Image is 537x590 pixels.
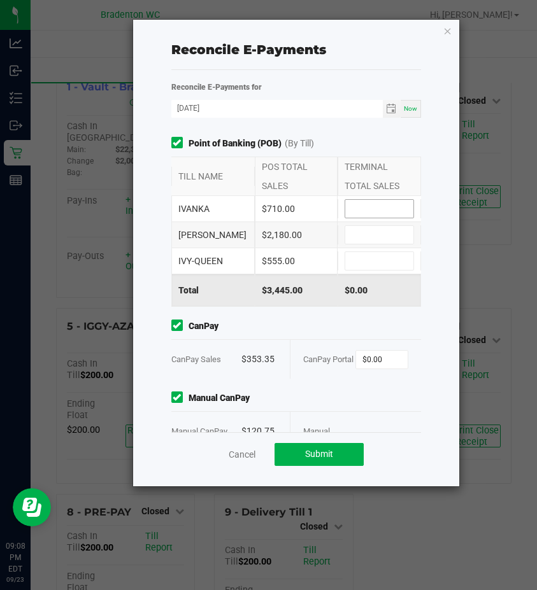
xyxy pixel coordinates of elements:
div: Reconcile E-Payments [171,40,422,59]
div: [PERSON_NAME] [171,222,255,248]
iframe: Resource center [13,488,51,526]
span: Manual CanPay Sales [171,426,227,475]
span: Toggle calendar [383,100,401,118]
strong: Point of Banking (POB) [189,137,282,150]
form-toggle: Include in reconciliation [171,320,189,333]
input: Date [171,100,383,116]
span: CanPay Portal [303,355,354,364]
div: POS TOTAL SALES [255,157,338,195]
div: Total [171,274,255,306]
form-toggle: Include in reconciliation [171,391,189,405]
div: $3,445.00 [255,274,338,306]
div: IVY-QUEEN [171,248,255,274]
strong: Manual CanPay [189,391,250,405]
div: TILL NAME [171,167,255,186]
span: Manual CanPay Portal [303,426,354,475]
div: IVANKA [171,196,255,221]
span: Submit [305,449,333,459]
span: Now [404,105,417,112]
button: Submit [275,443,364,466]
div: $353.35 [241,340,276,379]
div: $120.75 [241,412,276,489]
strong: Reconcile E-Payments for [171,83,262,92]
div: $555.00 [255,248,338,274]
a: Cancel [229,448,255,461]
strong: CanPay [189,320,218,333]
div: TERMINAL TOTAL SALES [338,157,421,195]
span: (By Till) [285,137,314,150]
div: $0.00 [338,274,421,306]
div: $710.00 [255,196,338,221]
form-toggle: Include in reconciliation [171,137,189,150]
span: CanPay Sales [171,355,221,364]
div: $2,180.00 [255,222,338,248]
